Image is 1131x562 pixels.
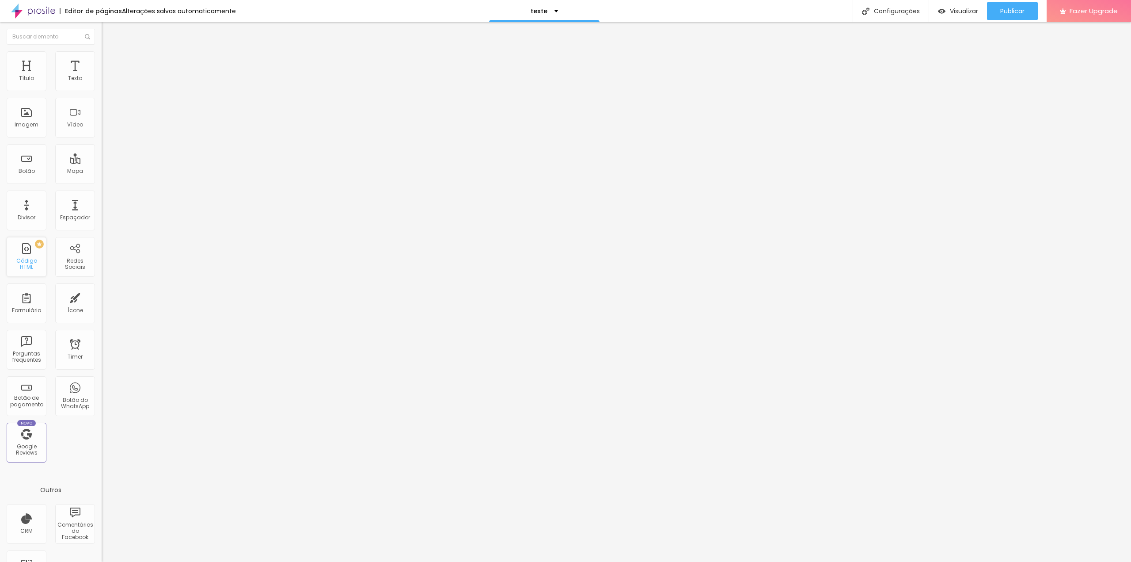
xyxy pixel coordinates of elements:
div: Redes Sociais [57,258,92,271]
div: Botão de pagamento [9,395,44,408]
div: Botão do WhatsApp [57,397,92,410]
img: Icone [862,8,869,15]
div: Google Reviews [9,443,44,456]
div: Novo [17,420,36,426]
iframe: Editor [102,22,1131,562]
div: Título [19,75,34,81]
div: Vídeo [67,122,83,128]
div: Perguntas frequentes [9,351,44,363]
div: Mapa [67,168,83,174]
p: teste [531,8,547,14]
div: CRM [20,528,33,534]
div: Botão [19,168,35,174]
div: Texto [68,75,82,81]
div: Editor de páginas [60,8,122,14]
div: Comentários do Facebook [57,522,92,541]
div: Divisor [18,214,35,221]
div: Formulário [12,307,41,313]
span: Publicar [1000,8,1025,15]
span: Fazer Upgrade [1070,7,1118,15]
div: Alterações salvas automaticamente [122,8,236,14]
div: Espaçador [60,214,90,221]
img: view-1.svg [938,8,945,15]
div: Código HTML [9,258,44,271]
button: Publicar [987,2,1038,20]
div: Imagem [15,122,38,128]
span: Visualizar [950,8,978,15]
div: Timer [68,354,83,360]
img: Icone [85,34,90,39]
button: Visualizar [929,2,987,20]
div: Ícone [68,307,83,313]
input: Buscar elemento [7,29,95,45]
